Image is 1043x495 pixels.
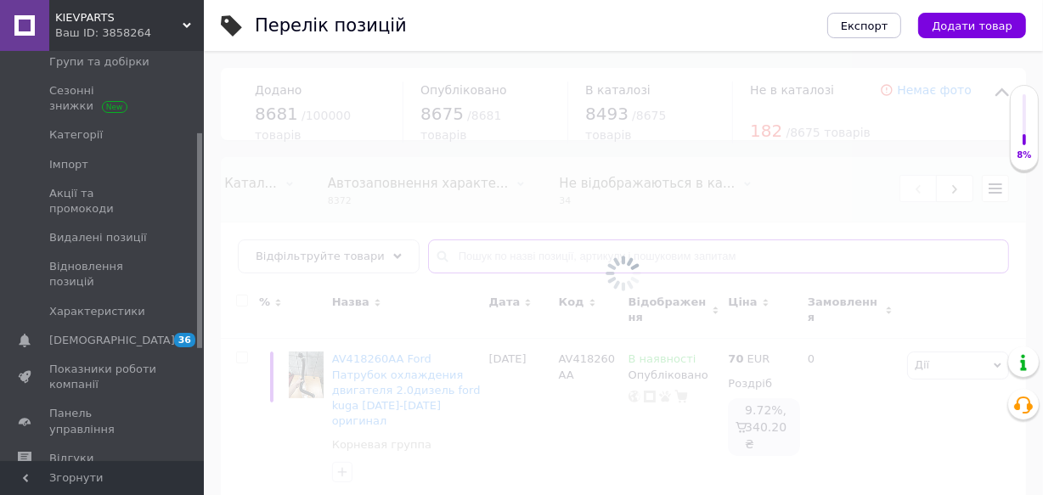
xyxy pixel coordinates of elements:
[49,333,175,348] span: [DEMOGRAPHIC_DATA]
[49,362,157,392] span: Показники роботи компанії
[49,186,157,217] span: Акції та промокоди
[49,230,147,245] span: Видалені позиції
[932,20,1012,32] span: Додати товар
[49,83,157,114] span: Сезонні знижки
[49,451,93,466] span: Відгуки
[841,20,888,32] span: Експорт
[827,13,902,38] button: Експорт
[49,259,157,290] span: Відновлення позицій
[49,127,103,143] span: Категорії
[49,406,157,436] span: Панель управління
[918,13,1026,38] button: Додати товар
[1011,149,1038,161] div: 8%
[49,304,145,319] span: Характеристики
[55,25,204,41] div: Ваш ID: 3858264
[174,333,195,347] span: 36
[255,17,407,35] div: Перелік позицій
[49,54,149,70] span: Групи та добірки
[55,10,183,25] span: KIEVPARTS
[49,157,88,172] span: Імпорт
